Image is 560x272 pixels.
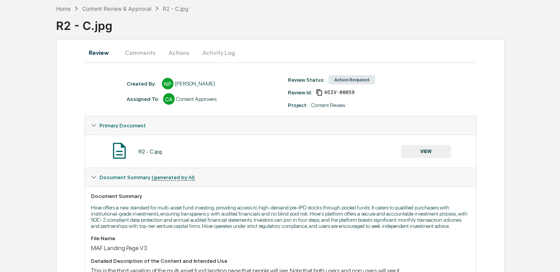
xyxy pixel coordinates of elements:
[84,43,119,62] button: Review
[288,77,325,83] div: Review Status:
[311,102,345,108] div: Content Review
[91,258,470,264] div: Detailed Description of the Content and Intended Use
[288,89,312,96] div: Review Id:
[163,5,188,12] div: R2 - C.jpg
[56,13,560,33] div: R2 - C.jpg
[85,135,476,168] div: Primary Document
[175,81,215,87] div: [PERSON_NAME]
[176,96,216,102] div: Content Approvers
[56,5,71,12] div: Home
[162,78,173,89] div: NP
[85,116,476,135] div: Primary Document
[163,93,175,105] div: CA
[162,43,196,62] button: Actions
[139,148,162,155] div: R2 - C.jpg
[329,75,375,84] div: Action Required
[127,81,158,87] div: Created By: ‎ ‎
[91,244,470,252] div: MAF Landing Page V3
[110,141,129,160] img: Document Icon
[99,174,195,180] span: Document Summary
[82,5,151,12] div: Content Review & Approval
[91,193,470,199] div: Document Summary
[99,122,146,129] span: Primary Document
[127,96,159,102] div: Assigned To:
[288,102,307,108] div: Project:
[85,168,476,186] div: Document Summary (generated by AI)
[196,43,241,62] button: Activity Log
[91,204,470,229] p: Hiive offers a new standard for multi-asset fund investing, providing access to high-demand pre-I...
[119,43,162,62] button: Comments
[401,145,451,158] button: VIEW
[324,89,354,96] span: 075e0a63-783e-40ad-ac3f-7edb6804ec83
[91,235,470,241] div: File Name
[84,43,476,62] div: secondary tabs example
[152,174,195,181] u: (generated by AI)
